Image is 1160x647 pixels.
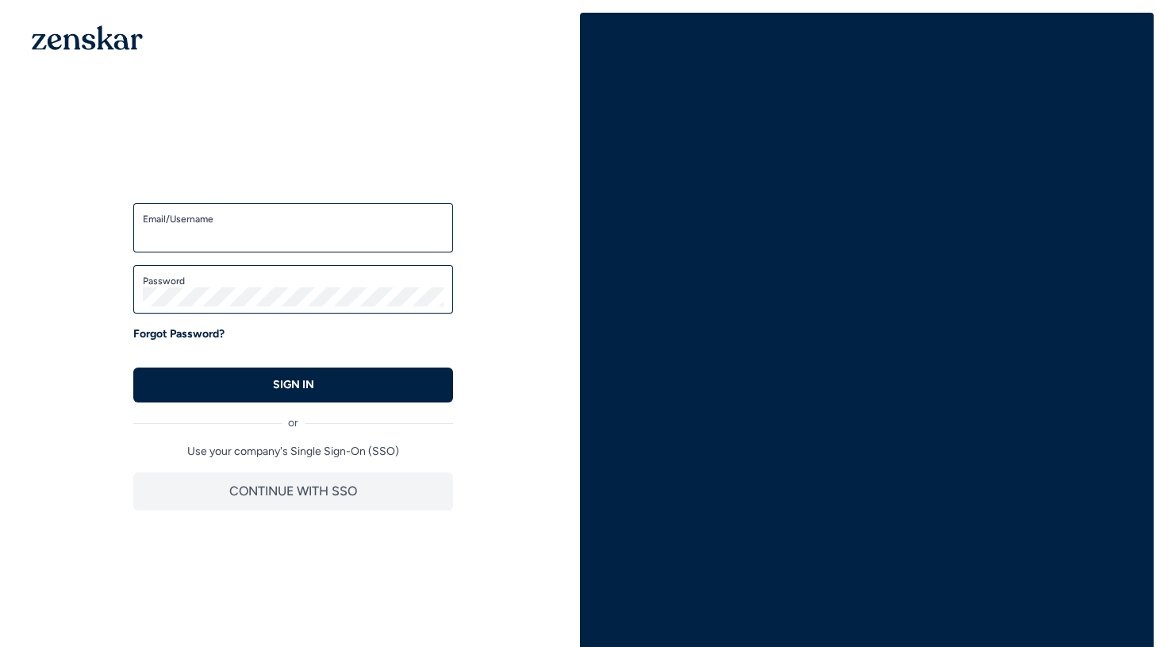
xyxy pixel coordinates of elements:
[133,402,453,431] div: or
[133,472,453,510] button: CONTINUE WITH SSO
[133,326,225,342] a: Forgot Password?
[32,25,143,50] img: 1OGAJ2xQqyY4LXKgY66KYq0eOWRCkrZdAb3gUhuVAqdWPZE9SRJmCz+oDMSn4zDLXe31Ii730ItAGKgCKgCCgCikA4Av8PJUP...
[133,368,453,402] button: SIGN IN
[273,377,314,393] p: SIGN IN
[143,213,444,225] label: Email/Username
[133,444,453,460] p: Use your company's Single Sign-On (SSO)
[143,275,444,287] label: Password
